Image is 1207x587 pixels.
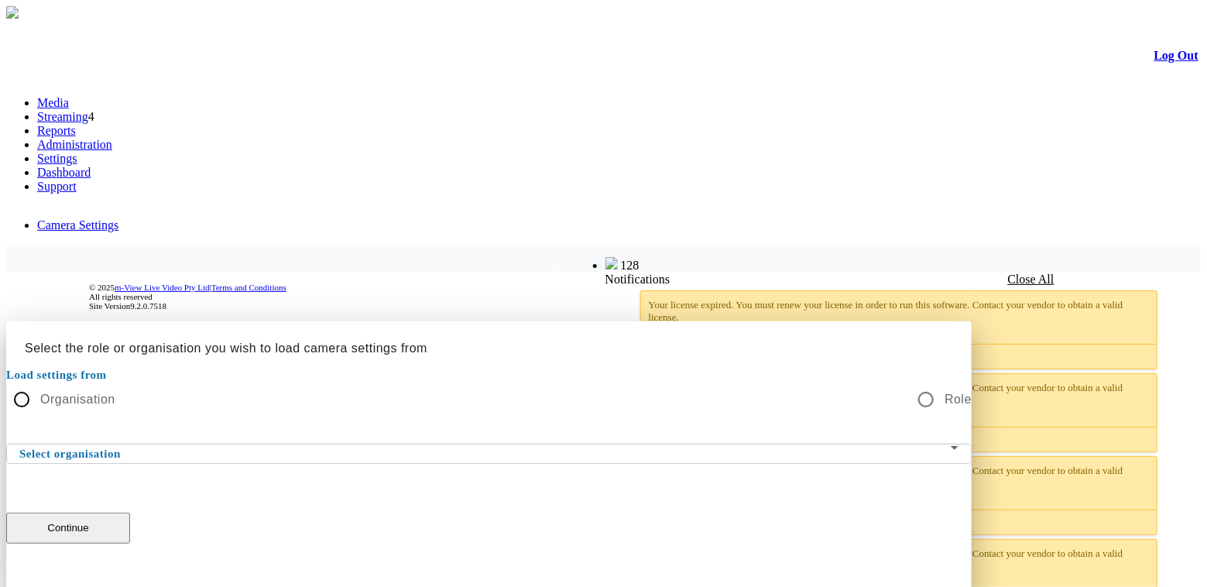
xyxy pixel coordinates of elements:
[6,369,107,381] mat-label: Load settings from
[37,124,76,137] a: Reports
[605,273,1168,287] div: Notifications
[16,274,78,319] img: DigiCert Secured Site Seal
[211,283,286,292] a: Terms and Conditions
[6,513,130,544] button: Continue
[130,301,166,311] span: 9.2.0.7518
[605,257,618,269] img: bell25.png
[649,299,1150,336] div: Your license expired. You must renew your license in order to run this software. Contact your ven...
[1154,49,1198,62] a: Log Out
[6,321,972,365] h2: Select the role or organisation you wish to load camera settings from
[621,259,640,272] span: 128
[6,6,19,19] img: arrow-3.png
[37,110,88,123] a: Streaming
[37,138,112,151] a: Administration
[1008,273,1054,286] a: Close All
[89,283,1198,311] div: © 2025 | All rights reserved
[442,258,574,269] span: Welcome, BWV (Administrator)
[89,301,1198,311] div: Site Version
[115,283,210,292] a: m-View Live Video Pty Ltd
[88,110,94,123] span: 4
[37,96,69,109] a: Media
[37,180,77,193] a: Support
[37,218,118,232] a: Camera Settings
[37,166,91,179] a: Dashboard
[6,384,972,415] mat-radio-group: Select an option
[37,390,115,409] label: Organisation
[941,390,972,409] label: Role
[37,152,77,165] a: Settings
